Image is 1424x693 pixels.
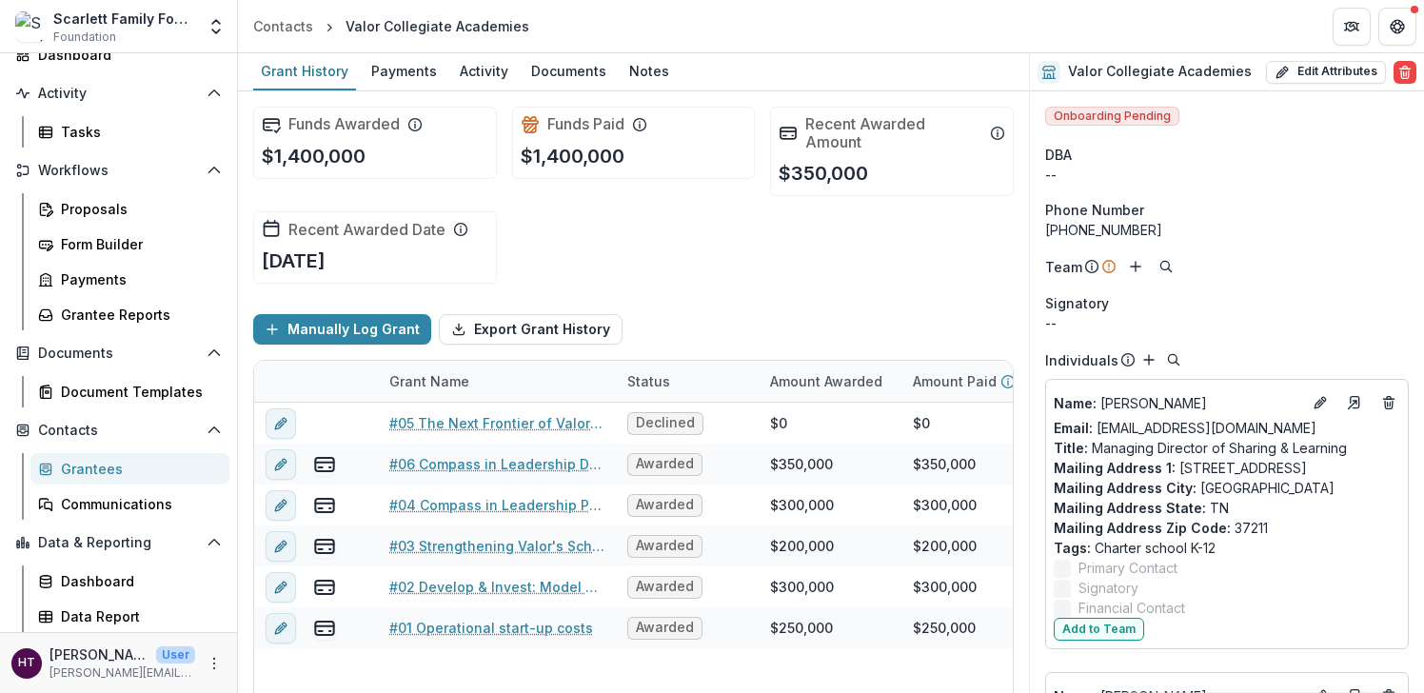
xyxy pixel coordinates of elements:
div: Amount Awarded [759,361,901,402]
div: Status [616,371,682,391]
img: Scarlett Family Foundation [15,11,46,42]
a: Communications [30,488,229,520]
div: Contacts [253,16,313,36]
div: Communications [61,494,214,514]
button: Open Contacts [8,415,229,445]
button: Add [1137,348,1160,371]
button: Export Grant History [439,314,623,345]
h2: Funds Paid [547,115,624,133]
a: Notes [622,53,677,90]
span: Activity [38,86,199,102]
button: Edit Attributes [1266,61,1386,84]
a: Data Report [30,601,229,632]
div: Tasks [61,122,214,142]
div: Documents [524,57,614,85]
button: Search [1155,255,1177,278]
div: $350,000 [913,454,976,474]
button: view-payments [313,617,336,640]
span: Signatory [1078,578,1138,598]
div: $300,000 [913,495,977,515]
a: Dashboard [8,39,229,70]
button: Manually Log Grant [253,314,431,345]
span: DBA [1045,145,1072,165]
button: edit [266,613,296,643]
button: view-payments [313,576,336,599]
span: Declined [636,415,695,431]
div: Form Builder [61,234,214,254]
div: Haley Miller Test [18,657,35,669]
div: $250,000 [913,618,976,638]
a: #03 Strengthening Valor's Schools & Deepening Compass Impact (2-yr) [389,536,604,556]
a: Email: [EMAIL_ADDRESS][DOMAIN_NAME] [1054,418,1316,438]
span: Name : [1054,395,1097,411]
div: [PHONE_NUMBER] [1045,220,1409,240]
span: Primary Contact [1078,558,1177,578]
div: Grant Name [378,371,481,391]
span: Awarded [636,497,694,513]
h2: Valor Collegiate Academies [1068,64,1252,80]
button: Search [1162,348,1185,371]
button: edit [266,572,296,603]
a: Document Templates [30,376,229,407]
a: Dashboard [30,565,229,597]
span: Contacts [38,423,199,439]
div: Status [616,361,759,402]
p: $1,400,000 [521,142,624,170]
nav: breadcrumb [246,12,537,40]
p: TN [1054,498,1400,518]
div: $300,000 [913,577,977,597]
span: Email: [1054,420,1093,436]
button: Deletes [1377,391,1400,414]
span: Mailing Address State : [1054,500,1206,516]
div: Payments [364,57,445,85]
span: Awarded [636,538,694,554]
button: Add to Team [1054,618,1144,641]
div: $0 [770,413,787,433]
h2: Recent Awarded Date [288,221,445,239]
div: Grant Name [378,361,616,402]
a: #05 The Next Frontier of Valor Leadership Development [389,413,604,433]
button: Add [1124,255,1147,278]
span: Mailing Address 1 : [1054,460,1176,476]
button: Open Activity [8,78,229,109]
div: Activity [452,57,516,85]
p: User [156,646,195,663]
div: Dashboard [38,45,214,65]
a: Grantees [30,453,229,485]
div: -- [1045,313,1409,333]
h2: Funds Awarded [288,115,400,133]
span: Awarded [636,620,694,636]
div: Scarlett Family Foundation [53,9,195,29]
div: Valor Collegiate Academies [346,16,529,36]
span: Foundation [53,29,116,46]
p: [DATE] [262,247,326,275]
a: Form Builder [30,228,229,260]
h2: Recent Awarded Amount [805,115,982,151]
span: Title : [1054,440,1088,456]
div: Payments [61,269,214,289]
a: Payments [30,264,229,295]
span: Documents [38,346,199,362]
span: Awarded [636,456,694,472]
div: $300,000 [770,495,834,515]
span: Data & Reporting [38,535,199,551]
p: $350,000 [779,159,868,188]
a: Payments [364,53,445,90]
p: [PERSON_NAME] [1054,393,1301,413]
span: Signatory [1045,293,1109,313]
button: view-payments [313,535,336,558]
span: Workflows [38,163,199,179]
a: Tasks [30,116,229,148]
div: $250,000 [770,618,833,638]
span: Tags : [1054,540,1091,556]
a: #06 Compass in Leadership Diploma Project (2-yrs) [389,454,604,474]
p: [GEOGRAPHIC_DATA] [1054,478,1400,498]
div: $300,000 [770,577,834,597]
a: Go to contact [1339,387,1370,418]
button: Edit [1309,391,1332,414]
span: Financial Contact [1078,598,1185,618]
a: Name: [PERSON_NAME] [1054,393,1301,413]
a: Grant History [253,53,356,90]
